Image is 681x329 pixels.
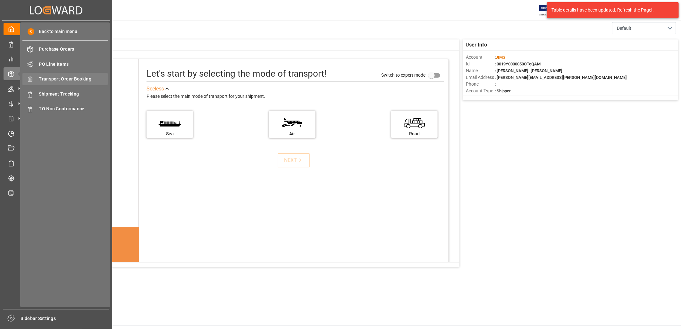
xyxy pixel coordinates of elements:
[150,131,190,137] div: Sea
[147,67,326,80] div: Let's start by selecting the mode of transport!
[147,93,444,100] div: Please select the main mode of transport for your shipment.
[495,68,562,73] span: : [PERSON_NAME]. [PERSON_NAME]
[22,73,108,85] a: Transport Order Booking
[4,127,109,139] a: Timeslot Management V2
[39,105,108,112] span: TO Non Conformance
[381,72,425,78] span: Switch to expert mode
[21,315,110,322] span: Sidebar Settings
[4,157,109,169] a: Sailing Schedules
[4,23,109,35] a: My Cockpit
[466,41,487,49] span: User Info
[466,61,495,67] span: Id
[4,172,109,184] a: Tracking Shipment
[34,28,78,35] span: Back to main menu
[147,85,164,93] div: See less
[22,103,108,115] a: TO Non Conformance
[466,74,495,81] span: Email Address
[495,89,511,93] span: : Shipper
[617,25,631,32] span: Default
[39,46,108,53] span: Purchase Orders
[466,67,495,74] span: Name
[495,75,627,80] span: : [PERSON_NAME][EMAIL_ADDRESS][PERSON_NAME][DOMAIN_NAME]
[495,82,500,87] span: : —
[22,88,108,100] a: Shipment Tracking
[272,131,312,137] div: Air
[22,58,108,70] a: PO Line Items
[466,81,495,88] span: Phone
[466,88,495,94] span: Account Type
[394,131,434,137] div: Road
[495,55,505,60] span: :
[466,54,495,61] span: Account
[4,53,109,65] a: My Reports
[4,38,109,50] a: Data Management
[4,187,109,199] a: CO2 Calculator
[39,61,108,68] span: PO Line Items
[495,62,541,66] span: : 0019Y0000050OTgQAM
[22,43,108,55] a: Purchase Orders
[612,22,676,34] button: open menu
[496,55,505,60] span: JIMS
[278,153,310,167] button: NEXT
[551,7,669,13] div: Table details have been updated. Refresh the Page!.
[284,156,304,164] div: NEXT
[539,5,561,16] img: Exertis%20JAM%20-%20Email%20Logo.jpg_1722504956.jpg
[39,76,108,82] span: Transport Order Booking
[4,142,109,155] a: Document Management
[39,91,108,97] span: Shipment Tracking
